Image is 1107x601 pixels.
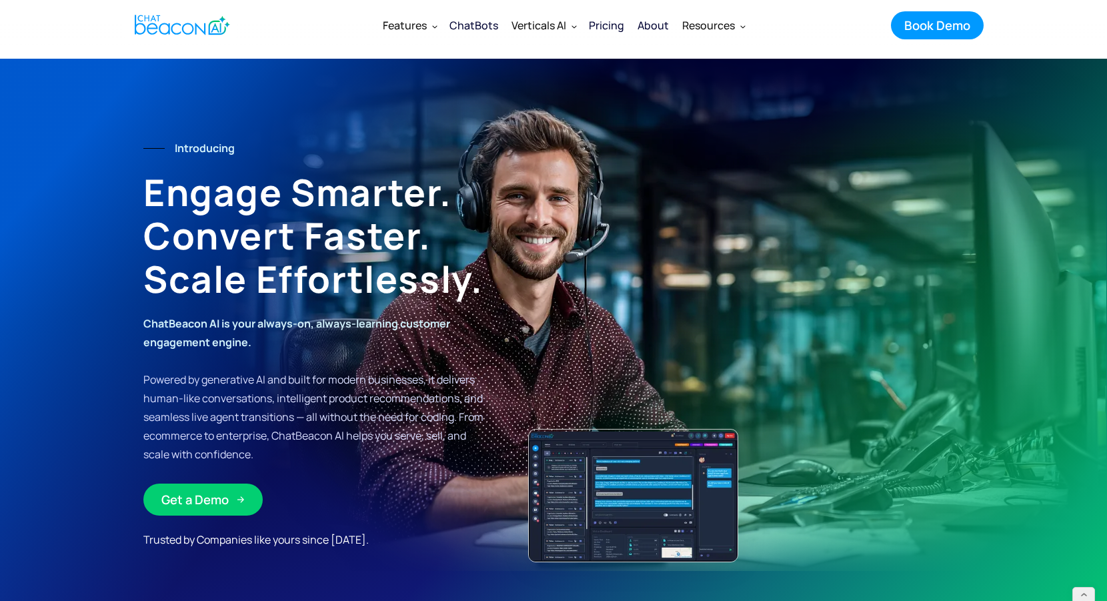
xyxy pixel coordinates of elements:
[449,16,498,35] div: ChatBots
[676,9,751,41] div: Resources
[891,11,984,39] a: Book Demo
[175,141,235,155] strong: Introducing
[143,167,483,304] strong: Engage Smarter. Convert Faster. Scale Effortlessly.
[432,23,437,29] img: Dropdown
[123,9,237,41] a: home
[682,16,735,35] div: Resources
[638,16,669,35] div: About
[443,8,505,43] a: ChatBots
[143,529,390,550] div: Trusted by Companies like yours since [DATE].
[904,17,970,34] div: Book Demo
[237,496,245,504] img: Arrow
[572,23,577,29] img: Dropdown
[376,9,443,41] div: Features
[511,16,566,35] div: Verticals AI
[582,8,631,43] a: Pricing
[143,484,263,516] a: Get a Demo
[589,16,624,35] div: Pricing
[143,148,165,149] img: Line
[161,491,229,508] div: Get a Demo
[631,8,676,43] a: About
[505,9,582,41] div: Verticals AI
[740,23,746,29] img: Dropdown
[383,16,427,35] div: Features
[143,316,450,350] strong: ChatBeacon AI is your always-on, always-learning customer engagement engine.
[143,314,488,464] p: Powered by generative AI and built for modern businesses, it delivers human-like conversations, i...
